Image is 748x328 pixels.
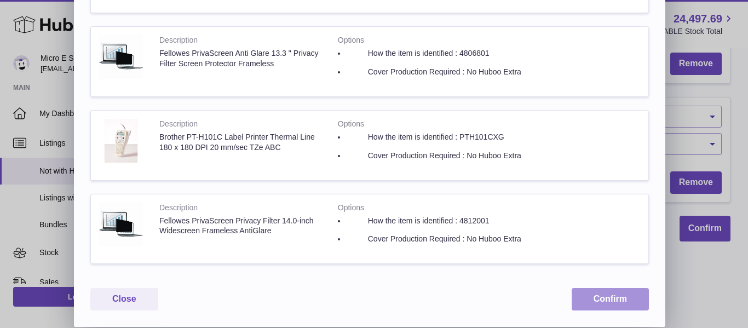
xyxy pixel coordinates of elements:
strong: Description [159,35,321,48]
li: Cover Production Required : No Huboo Extra [346,151,540,161]
li: How the item is identified : 4812001 [346,216,540,226]
strong: Description [159,203,321,216]
li: Cover Production Required : No Huboo Extra [346,67,540,77]
td: Brother PT-H101C Label Printer Thermal Line 180 x 180 DPI 20 mm/sec TZe ABC [151,111,330,180]
td: Fellowes PrivaScreen Privacy Filter 14.0-inch Widescreen Frameless AntiGlare [151,194,330,264]
li: How the item is identified : 4806801 [346,48,540,59]
img: $_57.JPG [99,203,143,246]
strong: Options [338,119,540,132]
strong: Options [338,203,540,216]
strong: Options [338,35,540,48]
img: $_57.JPG [99,35,143,79]
img: $_57.JPG [99,119,143,163]
strong: Description [159,119,321,132]
td: Fellowes PrivaScreen Anti Glare 13.3 " Privacy Filter Screen Protector Frameless [151,27,330,96]
li: Cover Production Required : No Huboo Extra [346,234,540,244]
button: Confirm [572,288,649,310]
button: Close [90,288,158,310]
li: How the item is identified : PTH101CXG [346,132,540,142]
